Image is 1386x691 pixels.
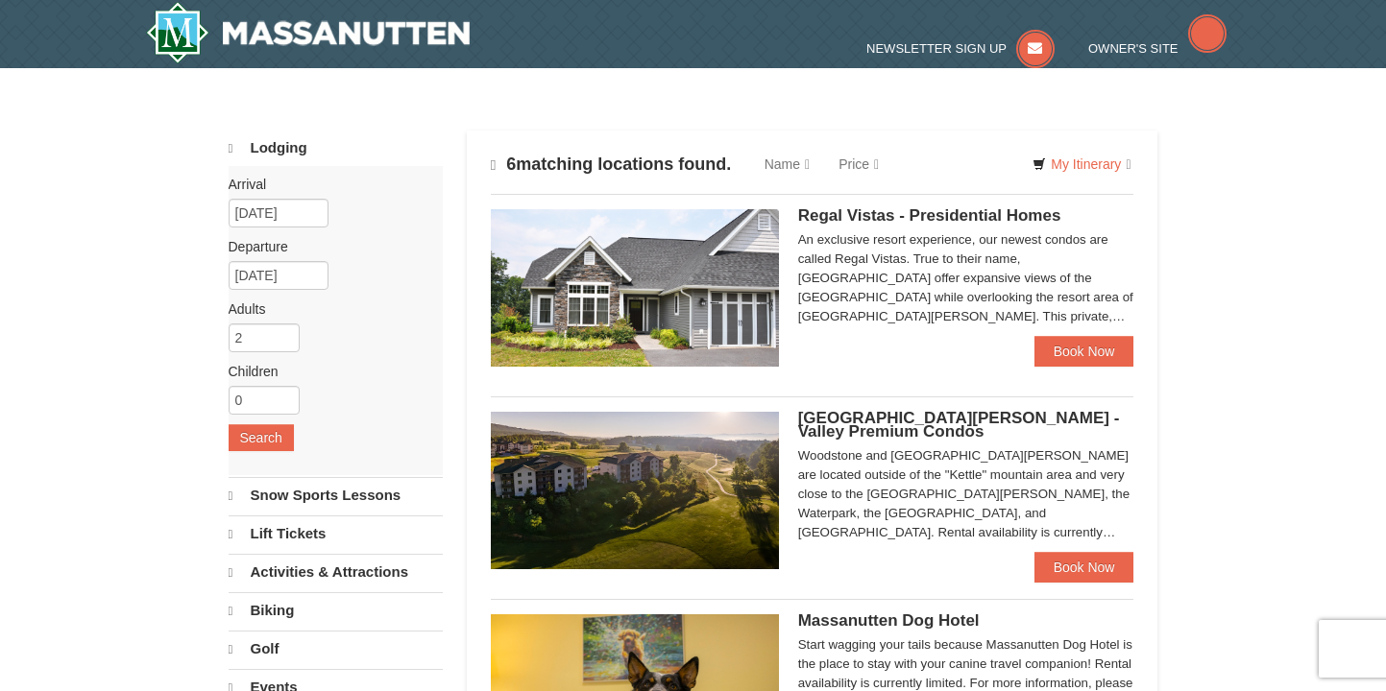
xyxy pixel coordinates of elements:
[824,145,893,183] a: Price
[229,477,443,513] a: Snow Sports Lessons
[491,412,779,569] img: 19219041-4-ec11c166.jpg
[146,2,471,63] a: Massanutten Resort
[491,209,779,367] img: 19218991-1-902409a9.jpg
[798,230,1134,326] div: An exclusive resort experience, our newest condos are called Regal Vistas. True to their name, [G...
[1034,336,1134,367] a: Book Now
[229,515,443,552] a: Lift Tickets
[866,41,1007,56] span: Newsletter Sign Up
[229,175,428,194] label: Arrival
[1088,41,1179,56] span: Owner's Site
[229,237,428,256] label: Departure
[229,131,443,166] a: Lodging
[229,592,443,629] a: Biking
[229,424,294,451] button: Search
[798,611,980,630] span: Massanutten Dog Hotel
[1020,150,1143,179] a: My Itinerary
[229,554,443,590] a: Activities & Attractions
[146,2,471,63] img: Massanutten Resort Logo
[750,145,824,183] a: Name
[1088,41,1227,56] a: Owner's Site
[229,631,443,667] a: Golf
[1034,552,1134,583] a: Book Now
[798,446,1134,542] div: Woodstone and [GEOGRAPHIC_DATA][PERSON_NAME] are located outside of the "Kettle" mountain area an...
[229,362,428,381] label: Children
[866,41,1055,56] a: Newsletter Sign Up
[798,409,1120,441] span: [GEOGRAPHIC_DATA][PERSON_NAME] - Valley Premium Condos
[229,299,428,319] label: Adults
[798,206,1061,225] span: Regal Vistas - Presidential Homes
